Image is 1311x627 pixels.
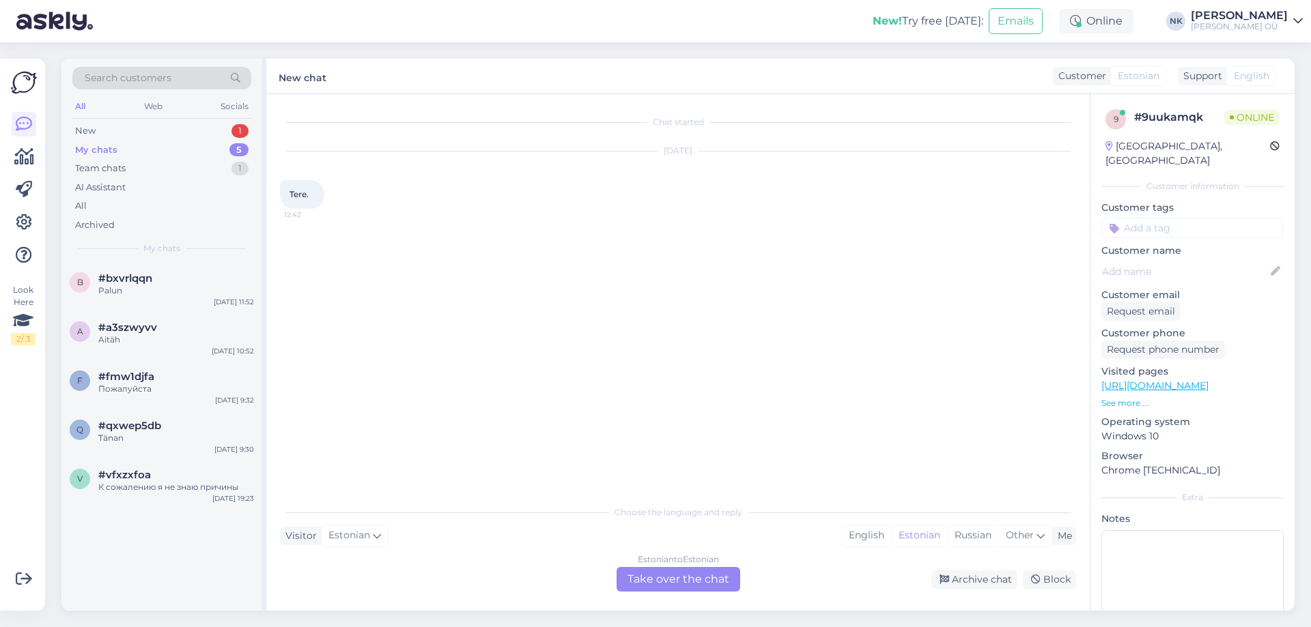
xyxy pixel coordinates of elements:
[215,395,254,405] div: [DATE] 9:32
[143,242,180,254] span: My chats
[214,444,254,454] div: [DATE] 9:30
[1059,9,1133,33] div: Online
[1101,364,1284,379] p: Visited pages
[76,424,83,435] span: q
[231,124,249,138] div: 1
[218,98,251,115] div: Socials
[280,529,317,543] div: Visitor
[1101,379,1209,392] a: [URL][DOMAIN_NAME]
[931,570,1017,589] div: Archive chat
[98,272,152,285] span: #bxvrlqqn
[290,189,309,199] span: Tere.
[1101,326,1284,340] p: Customer phone
[98,334,254,346] div: Aitäh
[1101,463,1284,478] p: Chrome [TECHNICAL_ID]
[75,162,126,175] div: Team chats
[280,145,1076,157] div: [DATE]
[891,525,947,546] div: Estonian
[279,67,326,85] label: New chat
[229,143,249,157] div: 5
[98,285,254,297] div: Palun
[1101,340,1225,359] div: Request phone number
[11,70,37,96] img: Askly Logo
[1101,244,1284,258] p: Customer name
[75,124,96,138] div: New
[98,420,161,432] span: #qxwep5db
[75,181,126,194] div: AI Assistant
[873,14,902,27] b: New!
[214,297,254,307] div: [DATE] 11:52
[75,143,117,157] div: My chats
[212,493,254,504] div: [DATE] 19:23
[11,333,36,345] div: 2 / 3
[98,481,254,493] div: К сожалению я не знаю причины
[98,469,151,481] span: #vfxzxfoa
[1102,264,1268,279] input: Add name
[1101,397,1284,409] p: See more ...
[638,553,719,566] div: Estonian to Estonian
[280,116,1076,128] div: Chat started
[1234,69,1269,83] span: English
[1023,570,1076,589] div: Block
[77,375,83,385] span: f
[284,209,335,220] span: 12:42
[98,383,254,395] div: Пожалуйста
[947,525,998,546] div: Russian
[1101,429,1284,443] p: Windows 10
[1101,491,1284,504] div: Extra
[212,346,254,356] div: [DATE] 10:52
[85,71,171,85] span: Search customers
[1101,218,1284,238] input: Add a tag
[280,506,1076,519] div: Choose the language and reply
[11,284,36,345] div: Look Here
[1118,69,1159,83] span: Estonian
[1166,12,1185,31] div: NK
[72,98,88,115] div: All
[1224,110,1280,125] span: Online
[1178,69,1222,83] div: Support
[328,528,370,543] span: Estonian
[1134,109,1224,126] div: # 9uukamqk
[77,326,83,336] span: a
[1114,114,1118,124] span: 9
[231,162,249,175] div: 1
[98,321,157,334] span: #a3szwyvv
[98,370,154,383] span: #fmw1djfa
[1101,415,1284,429] p: Operating system
[1191,21,1288,32] div: [PERSON_NAME] OÜ
[141,98,165,115] div: Web
[1101,180,1284,192] div: Customer information
[75,218,115,232] div: Archived
[873,13,983,29] div: Try free [DATE]:
[77,473,83,484] span: v
[1191,10,1288,21] div: [PERSON_NAME]
[1052,529,1072,543] div: Me
[1101,449,1284,463] p: Browser
[1101,512,1284,526] p: Notes
[1006,529,1034,541] span: Other
[77,277,83,287] span: b
[98,432,254,444] div: Tänan
[1101,302,1181,321] div: Request email
[75,199,87,213] div: All
[1105,139,1270,168] div: [GEOGRAPHIC_DATA], [GEOGRAPHIC_DATA]
[1101,288,1284,302] p: Customer email
[842,525,891,546] div: English
[989,8,1043,34] button: Emails
[1191,10,1303,32] a: [PERSON_NAME][PERSON_NAME] OÜ
[1101,201,1284,215] p: Customer tags
[617,567,740,592] div: Take over the chat
[1053,69,1106,83] div: Customer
